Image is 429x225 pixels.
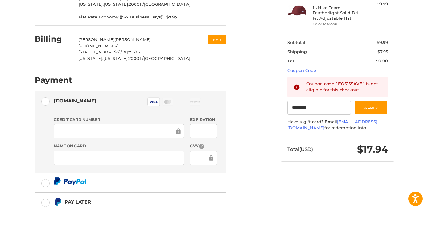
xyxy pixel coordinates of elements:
img: Pay Later icon [54,198,62,206]
span: [PHONE_NUMBER] [78,43,119,48]
span: [US_STATE], [78,56,103,61]
span: [US_STATE], [104,2,129,7]
input: Gift Certificate or Coupon Code [287,101,351,115]
button: Edit [208,35,226,44]
span: Shipping [287,49,307,54]
span: [US_STATE], [79,2,104,7]
div: [DOMAIN_NAME] [54,95,96,106]
label: Expiration [190,117,217,123]
label: Name on Card [54,143,184,149]
span: $0.00 [376,58,388,63]
span: [US_STATE], [103,56,128,61]
span: $17.94 [357,144,388,155]
div: Coupon code `EOS15SAVE` is not eligible for this checkout [306,81,382,93]
span: 20001 / [129,2,144,7]
label: Credit Card Number [54,117,184,123]
span: / Apt 505 [121,49,140,54]
span: $9.99 [377,40,388,45]
div: Have a gift card? Email for redemption info. [287,119,388,131]
div: $9.99 [363,1,388,7]
span: [GEOGRAPHIC_DATA] [144,56,190,61]
span: 20001 / [128,56,144,61]
span: [PERSON_NAME] [78,37,114,42]
span: [PERSON_NAME] [114,37,151,42]
div: Pay Later [65,197,186,207]
label: CVV [190,143,217,149]
span: Flat Rate Economy ((5-7 Business Days)) [79,14,163,20]
span: [GEOGRAPHIC_DATA] [144,2,190,7]
img: PayPal icon [54,177,87,185]
span: Total (USD) [287,146,313,152]
iframe: PayPal Message 1 [54,207,187,217]
span: [STREET_ADDRESS] [78,49,121,54]
li: Color Maroon [313,21,361,27]
h2: Billing [35,34,72,44]
span: $7.95 [163,14,177,20]
a: Coupon Code [287,68,316,73]
h2: Payment [35,75,72,85]
span: Subtotal [287,40,305,45]
h4: 1 x Nike Team Featherlight Solid Dri-Fit Adjustable Hat [313,5,361,21]
button: Apply [354,101,388,115]
span: Tax [287,58,295,63]
span: $7.95 [377,49,388,54]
